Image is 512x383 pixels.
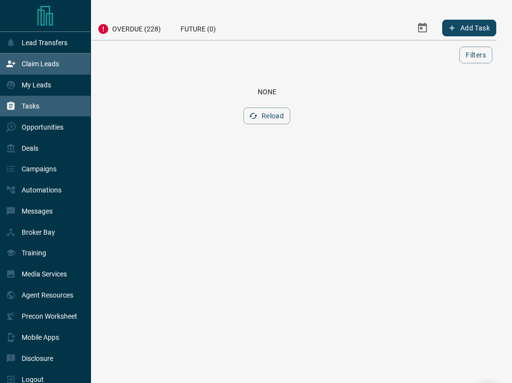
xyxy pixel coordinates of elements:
button: Add Task [442,20,496,36]
div: None [49,88,484,96]
div: Overdue (228) [88,16,171,40]
button: Reload [243,108,290,124]
button: Select Date Range [411,16,434,40]
div: Future (0) [171,16,226,40]
button: Filters [459,47,492,63]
